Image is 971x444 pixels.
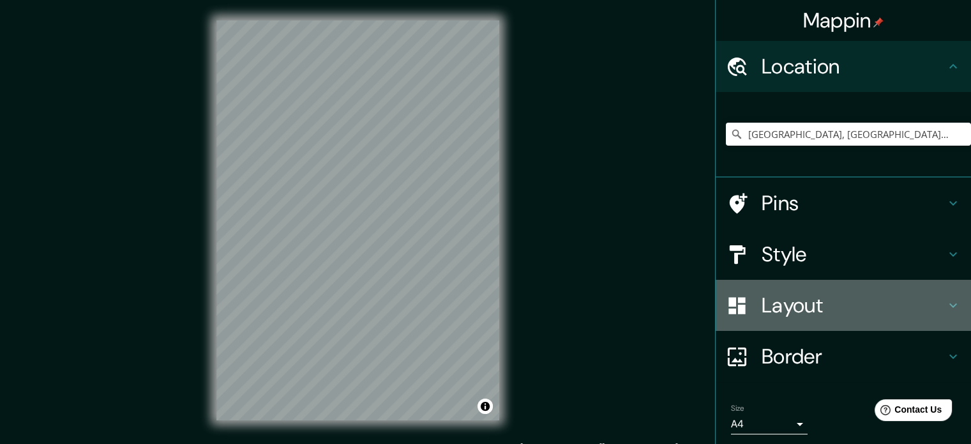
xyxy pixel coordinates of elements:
div: A4 [731,414,808,434]
div: Border [716,331,971,382]
div: Style [716,229,971,280]
div: Location [716,41,971,92]
h4: Style [762,241,945,267]
h4: Border [762,344,945,369]
h4: Location [762,54,945,79]
div: Pins [716,178,971,229]
h4: Pins [762,190,945,216]
img: pin-icon.png [873,17,884,27]
div: Layout [716,280,971,331]
canvas: Map [216,20,499,420]
h4: Layout [762,293,945,318]
label: Size [731,403,744,414]
button: Toggle attribution [478,399,493,414]
input: Pick your city or area [726,123,971,146]
iframe: Help widget launcher [857,394,957,430]
h4: Mappin [803,8,884,33]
